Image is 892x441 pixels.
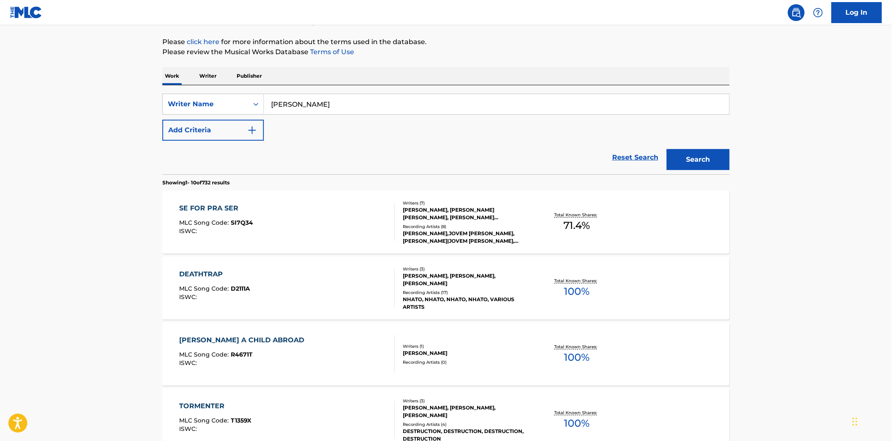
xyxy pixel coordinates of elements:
[853,409,858,434] div: Drag
[403,230,529,245] div: [PERSON_NAME],JOVEM [PERSON_NAME], [PERSON_NAME]|JOVEM [PERSON_NAME], [PERSON_NAME] & JOVEM [PERS...
[231,351,253,358] span: R4671T
[403,200,529,206] div: Writers ( 7 )
[403,404,529,419] div: [PERSON_NAME], [PERSON_NAME], [PERSON_NAME]
[791,8,801,18] img: search
[168,99,243,109] div: Writer Name
[180,425,199,433] span: ISWC :
[564,416,589,431] span: 100 %
[180,219,231,226] span: MLC Song Code :
[180,359,199,367] span: ISWC :
[180,203,253,213] div: SE FOR PRA SER
[403,272,529,287] div: [PERSON_NAME], [PERSON_NAME], [PERSON_NAME]
[403,421,529,428] div: Recording Artists ( 4 )
[180,351,231,358] span: MLC Song Code :
[403,223,529,230] div: Recording Artists ( 8 )
[197,67,219,85] p: Writer
[788,4,805,21] a: Public Search
[667,149,730,170] button: Search
[10,6,42,18] img: MLC Logo
[563,218,590,233] span: 71.4 %
[180,417,231,424] span: MLC Song Code :
[554,409,599,416] p: Total Known Shares:
[162,191,730,254] a: SE FOR PRA SERMLC Song Code:SI7Q34ISWC:Writers (7)[PERSON_NAME], [PERSON_NAME] [PERSON_NAME], [PE...
[403,349,529,357] div: [PERSON_NAME]
[231,417,252,424] span: T1359X
[247,125,257,135] img: 9d2ae6d4665cec9f34b9.svg
[231,285,250,292] span: D2111A
[162,120,264,141] button: Add Criteria
[180,227,199,235] span: ISWC :
[832,2,882,23] a: Log In
[403,296,529,311] div: NHATO, NHATO, NHATO, NHATO, VARIOUS ARTISTS
[554,344,599,350] p: Total Known Shares:
[231,219,253,226] span: SI7Q34
[403,359,529,365] div: Recording Artists ( 0 )
[180,269,250,279] div: DEATHTRAP
[810,4,827,21] div: Help
[162,179,230,186] p: Showing 1 - 10 of 732 results
[180,335,309,345] div: [PERSON_NAME] A CHILD ABROAD
[162,47,730,57] p: Please review the Musical Works Database
[180,285,231,292] span: MLC Song Code :
[234,67,264,85] p: Publisher
[162,94,730,174] form: Search Form
[403,398,529,404] div: Writers ( 3 )
[564,350,589,365] span: 100 %
[403,266,529,272] div: Writers ( 3 )
[162,67,182,85] p: Work
[554,278,599,284] p: Total Known Shares:
[162,257,730,320] a: DEATHTRAPMLC Song Code:D2111AISWC:Writers (3)[PERSON_NAME], [PERSON_NAME], [PERSON_NAME]Recording...
[180,293,199,301] span: ISWC :
[403,206,529,221] div: [PERSON_NAME], [PERSON_NAME] [PERSON_NAME], [PERSON_NAME] [PERSON_NAME], [PERSON_NAME] [PERSON_NA...
[564,284,589,299] span: 100 %
[813,8,823,18] img: help
[403,289,529,296] div: Recording Artists ( 17 )
[850,401,892,441] iframe: Chat Widget
[554,212,599,218] p: Total Known Shares:
[608,148,662,167] a: Reset Search
[308,48,354,56] a: Terms of Use
[162,323,730,386] a: [PERSON_NAME] A CHILD ABROADMLC Song Code:R4671TISWC:Writers (1)[PERSON_NAME]Recording Artists (0...
[180,401,252,411] div: TORMENTER
[187,38,219,46] a: click here
[162,37,730,47] p: Please for more information about the terms used in the database.
[403,343,529,349] div: Writers ( 1 )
